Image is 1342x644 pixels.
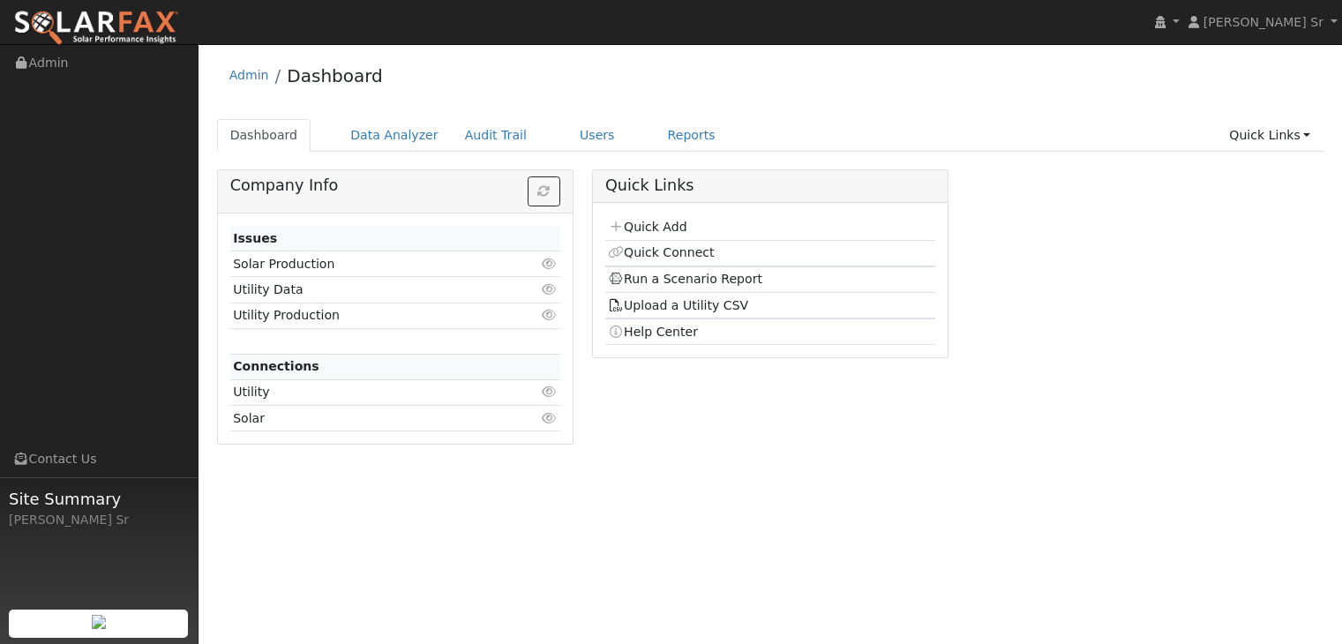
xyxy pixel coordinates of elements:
td: Solar [230,406,507,431]
img: SolarFax [13,10,179,47]
img: retrieve [92,615,106,629]
td: Utility Data [230,277,507,303]
td: Solar Production [230,251,507,277]
a: Admin [229,68,269,82]
i: Click to view [542,386,558,398]
a: Run a Scenario Report [608,272,762,286]
td: Utility Production [230,303,507,328]
strong: Connections [233,359,319,373]
a: Help Center [608,325,698,339]
a: Quick Add [608,220,686,234]
a: Dashboard [287,65,383,86]
a: Quick Links [1216,119,1323,152]
a: Quick Connect [608,245,714,259]
h5: Quick Links [605,176,935,195]
span: [PERSON_NAME] Sr [1203,15,1323,29]
a: Users [566,119,628,152]
i: Click to view [542,283,558,296]
td: Utility [230,379,507,405]
strong: Issues [233,231,277,245]
i: Click to view [542,258,558,270]
i: Click to view [542,309,558,321]
a: Reports [655,119,729,152]
i: Click to view [542,412,558,424]
a: Dashboard [217,119,311,152]
a: Upload a Utility CSV [608,298,748,312]
a: Audit Trail [452,119,540,152]
div: [PERSON_NAME] Sr [9,511,189,529]
span: Site Summary [9,487,189,511]
h5: Company Info [230,176,560,195]
a: Data Analyzer [337,119,452,152]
